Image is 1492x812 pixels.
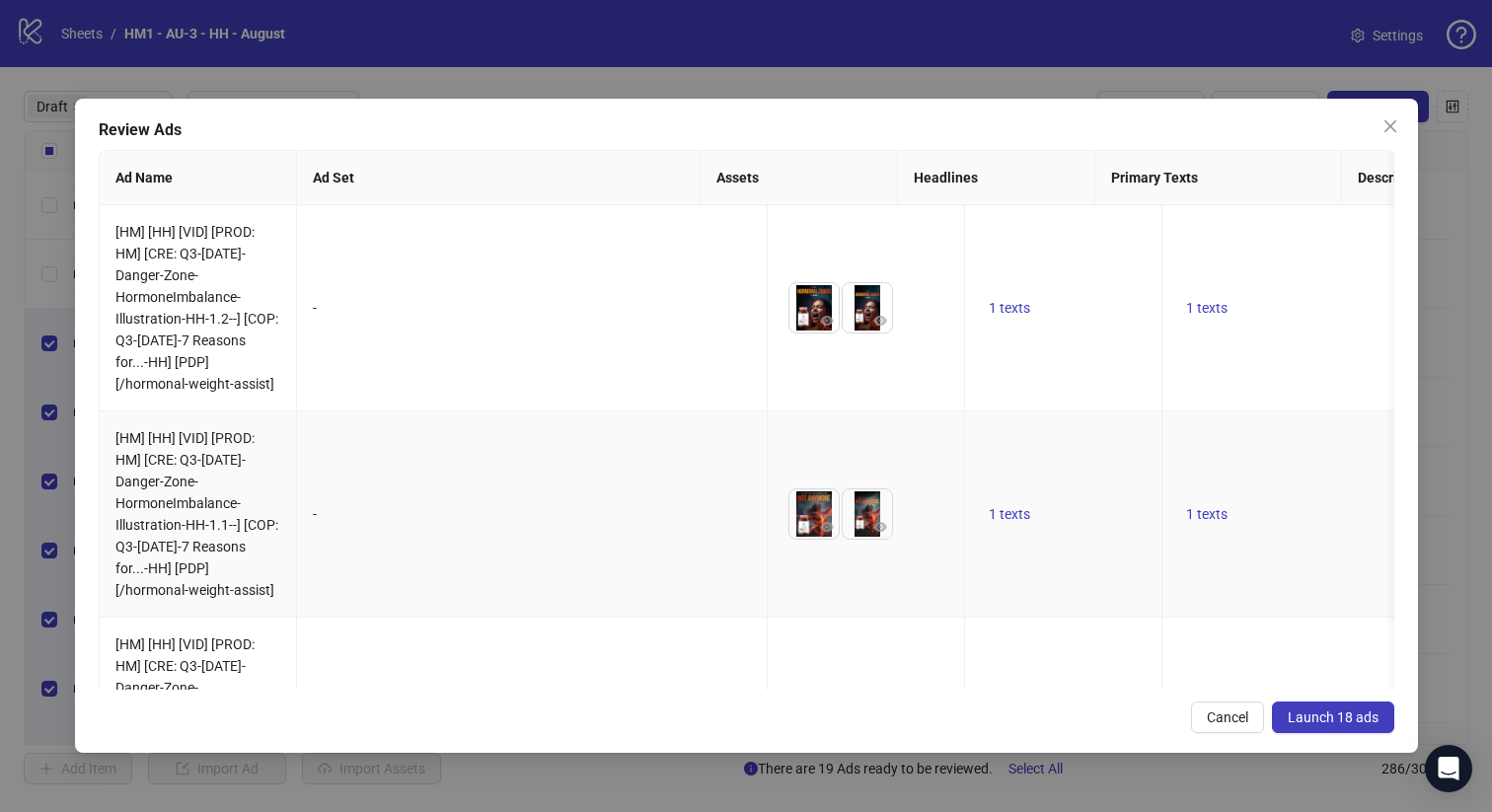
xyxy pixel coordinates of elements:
[1381,118,1397,134] span: close
[700,151,897,205] th: Assets
[100,151,297,205] th: Ad Name
[815,309,839,332] button: Preview
[873,520,887,534] span: eye
[815,515,839,539] button: Preview
[115,430,278,598] span: [HM] [HH] [VID] [PROD: HM] [CRE: Q3-[DATE]-Danger-Zone-HormoneImbalance-Illustration-HH-1.1--] [C...
[115,636,278,804] span: [HM] [HH] [VID] [PROD: HM] [CRE: Q3-[DATE]-Danger-Zone-HormoneImbalance-Illustration-HH-1.3--] [C...
[313,503,751,525] div: -
[1206,709,1247,725] span: Cancel
[843,489,892,539] img: Asset 2
[873,314,887,328] span: eye
[99,118,1394,142] div: Review Ads
[989,506,1030,522] span: 1 texts
[981,296,1038,320] button: 1 texts
[1094,151,1341,205] th: Primary Texts
[843,283,892,332] img: Asset 2
[313,297,751,319] div: -
[1190,701,1263,733] button: Cancel
[820,520,834,534] span: eye
[820,314,834,328] span: eye
[297,151,701,205] th: Ad Set
[868,309,892,332] button: Preview
[1186,506,1228,522] span: 1 texts
[1287,709,1378,725] span: Launch 18 ads
[897,151,1094,205] th: Headlines
[1374,111,1405,142] button: Close
[789,283,839,332] img: Asset 1
[989,300,1030,316] span: 1 texts
[1178,296,1235,320] button: 1 texts
[789,489,839,539] img: Asset 1
[1425,745,1472,792] div: Open Intercom Messenger
[868,515,892,539] button: Preview
[1186,300,1228,316] span: 1 texts
[981,502,1038,526] button: 1 texts
[115,224,278,392] span: [HM] [HH] [VID] [PROD: HM] [CRE: Q3-[DATE]-Danger-Zone-HormoneImbalance-Illustration-HH-1.2--] [C...
[1178,502,1235,526] button: 1 texts
[1271,701,1393,733] button: Launch 18 ads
